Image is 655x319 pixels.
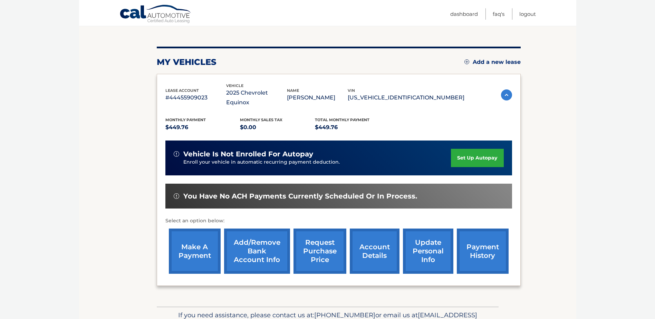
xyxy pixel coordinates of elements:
[450,8,478,20] a: Dashboard
[183,192,417,201] span: You have no ACH payments currently scheduled or in process.
[348,88,355,93] span: vin
[165,117,206,122] span: Monthly Payment
[315,117,369,122] span: Total Monthly Payment
[350,229,399,274] a: account details
[464,59,521,66] a: Add a new lease
[403,229,453,274] a: update personal info
[240,123,315,132] p: $0.00
[165,217,512,225] p: Select an option below:
[519,8,536,20] a: Logout
[174,151,179,157] img: alert-white.svg
[287,93,348,103] p: [PERSON_NAME]
[451,149,503,167] a: set up autopay
[293,229,346,274] a: request purchase price
[165,88,199,93] span: lease account
[224,229,290,274] a: Add/Remove bank account info
[165,123,240,132] p: $449.76
[226,83,243,88] span: vehicle
[165,93,226,103] p: #44455909023
[501,89,512,100] img: accordion-active.svg
[240,117,282,122] span: Monthly sales Tax
[315,123,390,132] p: $449.76
[169,229,221,274] a: make a payment
[119,4,192,25] a: Cal Automotive
[493,8,504,20] a: FAQ's
[348,93,464,103] p: [US_VEHICLE_IDENTIFICATION_NUMBER]
[174,193,179,199] img: alert-white.svg
[183,158,451,166] p: Enroll your vehicle in automatic recurring payment deduction.
[457,229,509,274] a: payment history
[157,57,216,67] h2: my vehicles
[464,59,469,64] img: add.svg
[287,88,299,93] span: name
[183,150,313,158] span: vehicle is not enrolled for autopay
[314,311,375,319] span: [PHONE_NUMBER]
[226,88,287,107] p: 2025 Chevrolet Equinox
